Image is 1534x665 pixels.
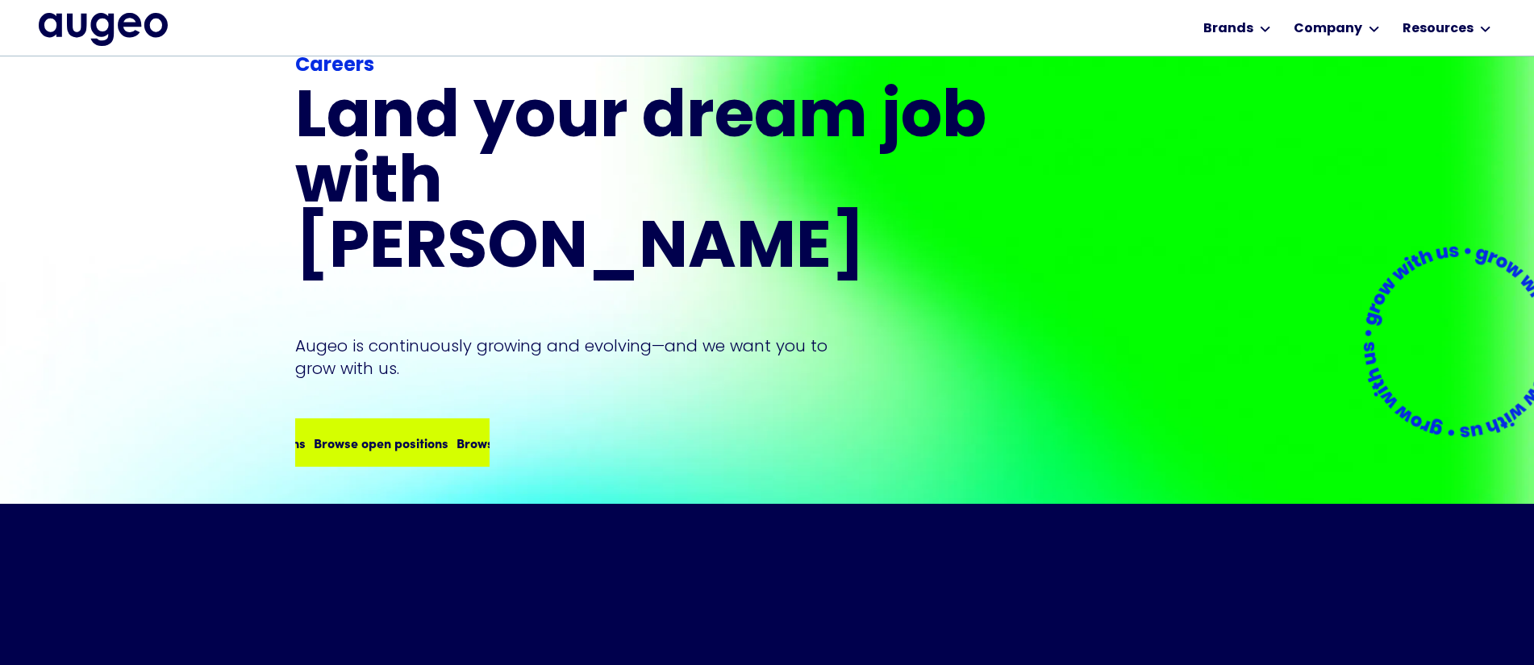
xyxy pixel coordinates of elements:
a: Browse open positionsBrowse open positionsBrowse open positions [295,418,490,467]
div: Browse open positions [447,433,582,452]
img: Augeo's full logo in midnight blue. [39,13,168,45]
h1: Land your dream job﻿ with [PERSON_NAME] [295,87,992,283]
a: home [39,13,168,45]
div: Browse open positions [161,433,296,452]
strong: Careers [295,56,374,76]
p: Augeo is continuously growing and evolving—and we want you to grow with us. [295,335,850,380]
div: Company [1294,19,1362,39]
div: Brands [1203,19,1253,39]
div: Resources [1403,19,1474,39]
div: Browse open positions [304,433,439,452]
